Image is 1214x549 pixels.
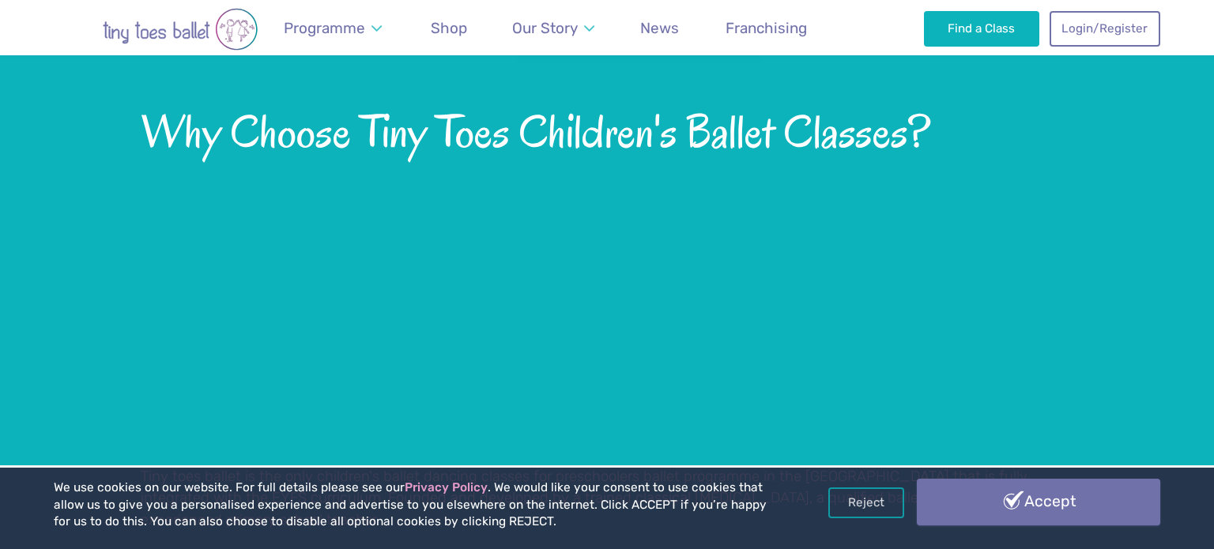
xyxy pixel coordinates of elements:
a: Privacy Policy [405,480,488,494]
a: Find a Class [924,11,1040,46]
span: Programme [284,19,365,37]
p: We use cookies on our website. For full details please see our . We would like your consent to us... [54,479,773,531]
a: Franchising [718,9,814,47]
span: News [640,19,679,37]
a: Login/Register [1050,11,1160,46]
iframe: YouTube video player [141,192,583,441]
a: Reject [828,487,904,517]
a: Shop [423,9,474,47]
img: tiny toes ballet [54,8,307,51]
span: Our Story [512,19,578,37]
span: Franchising [726,19,807,37]
span: Shop [431,19,467,37]
a: Accept [917,479,1160,525]
a: News [633,9,687,47]
a: Our Story [505,9,602,47]
a: Programme [276,9,389,47]
h2: Why Choose Tiny Toes Children's Ballet Classes? [141,109,1073,156]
